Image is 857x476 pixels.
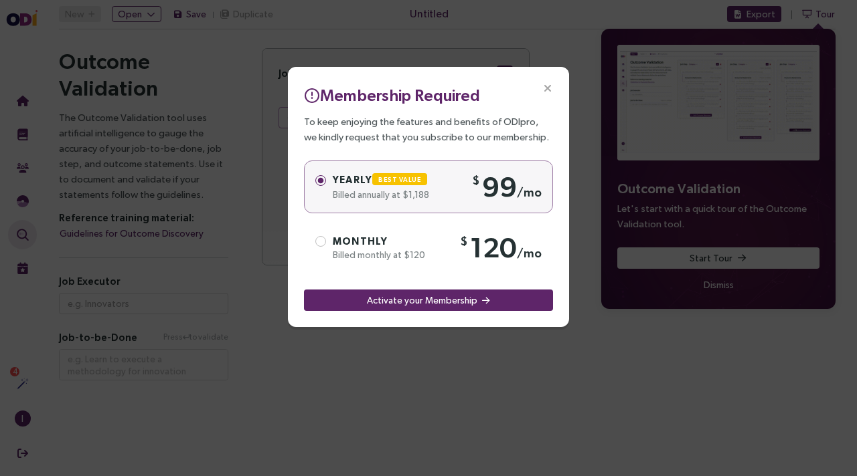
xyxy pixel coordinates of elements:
sub: /mo [517,185,542,199]
div: 99 [472,169,542,205]
span: Billed monthly at $120 [333,249,425,260]
h3: Membership Required [304,83,553,107]
span: Best Value [378,176,421,183]
div: 120 [460,230,542,265]
span: Billed annually at $1,188 [333,189,429,200]
sup: $ [472,173,482,187]
span: Activate your Membership [367,293,477,308]
sub: /mo [517,246,542,260]
p: To keep enjoying the features and benefits of ODIpro, we kindly request that you subscribe to our... [304,114,553,144]
sup: $ [460,234,470,248]
button: Activate your Membership [304,289,553,311]
button: Close [526,67,569,110]
span: Monthly [333,235,388,247]
span: Yearly [333,174,433,185]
